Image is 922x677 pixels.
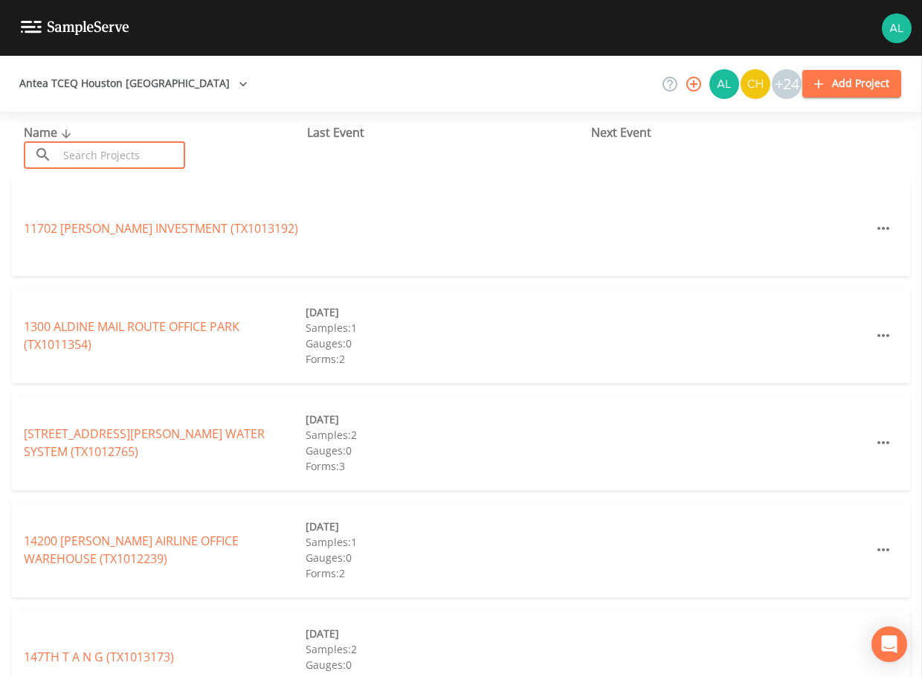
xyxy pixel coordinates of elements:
[24,533,239,567] a: 14200 [PERSON_NAME] AIRLINE OFFICE WAREHOUSE (TX1012239)
[741,69,770,99] img: c74b8b8b1c7a9d34f67c5e0ca157ed15
[306,336,587,351] div: Gauges: 0
[307,123,590,141] div: Last Event
[24,124,75,141] span: Name
[306,443,587,458] div: Gauges: 0
[13,70,254,97] button: Antea TCEQ Houston [GEOGRAPHIC_DATA]
[24,318,239,353] a: 1300 ALDINE MAIL ROUTE OFFICE PARK (TX1011354)
[24,220,298,237] a: 11702 [PERSON_NAME] INVESTMENT (TX1013192)
[24,649,174,665] a: 147TH T A N G (TX1013173)
[306,626,587,641] div: [DATE]
[306,411,587,427] div: [DATE]
[772,69,802,99] div: +24
[306,427,587,443] div: Samples: 2
[802,70,901,97] button: Add Project
[591,123,874,141] div: Next Event
[58,141,185,169] input: Search Projects
[306,351,587,367] div: Forms: 2
[709,69,739,99] img: 30a13df2a12044f58df5f6b7fda61338
[306,458,587,474] div: Forms: 3
[306,304,587,320] div: [DATE]
[709,69,740,99] div: Alaina Hahn
[21,21,129,35] img: logo
[306,641,587,657] div: Samples: 2
[306,320,587,336] div: Samples: 1
[306,657,587,673] div: Gauges: 0
[24,426,265,460] a: [STREET_ADDRESS][PERSON_NAME] WATER SYSTEM (TX1012765)
[306,550,587,565] div: Gauges: 0
[306,519,587,534] div: [DATE]
[306,534,587,550] div: Samples: 1
[306,565,587,581] div: Forms: 2
[871,626,907,662] div: Open Intercom Messenger
[882,13,912,43] img: 30a13df2a12044f58df5f6b7fda61338
[740,69,771,99] div: Charles Medina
